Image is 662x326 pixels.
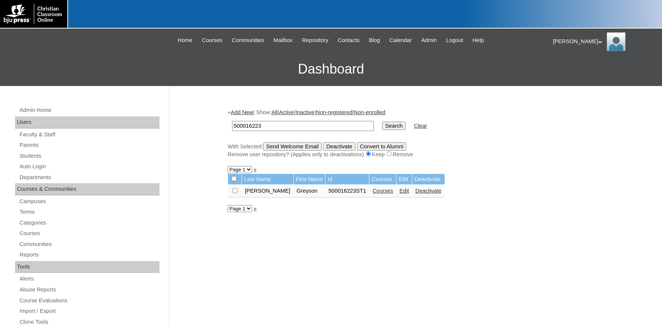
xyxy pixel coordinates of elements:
span: Home [178,36,193,45]
input: Convert to Alumni [357,142,407,151]
a: Courses [198,36,226,45]
a: Auto Login [19,162,159,171]
td: Edit [396,174,412,185]
span: Communities [232,36,264,45]
a: Repository [298,36,332,45]
a: Communities [228,36,268,45]
div: With Selected: [228,142,600,158]
a: » [254,166,257,172]
span: Logout [446,36,463,45]
span: Repository [302,36,328,45]
a: Clear [414,123,427,129]
a: » [254,205,257,211]
div: [PERSON_NAME] [553,32,654,51]
a: Edit [399,188,409,194]
a: Non-registered [316,109,352,115]
div: Remove user repository? (Applies only to deactivations) Keep Remove [228,151,600,158]
td: [PERSON_NAME] [242,185,293,198]
a: Contacts [334,36,363,45]
a: Departments [19,173,159,182]
input: Search [232,121,374,131]
a: Blog [365,36,384,45]
a: Deactivate [415,188,441,194]
td: 500016223ST1 [325,185,369,198]
a: Students [19,151,159,161]
a: Non-enrolled [354,109,386,115]
a: Courses [19,229,159,238]
a: Campuses [19,197,159,206]
a: Calendar [386,36,415,45]
a: All [272,109,278,115]
span: Help [472,36,484,45]
td: Courses [369,174,396,185]
a: Terms [19,207,159,217]
a: Communities [19,240,159,249]
span: Mailbox [273,36,293,45]
img: logo-white.png [4,4,64,24]
div: Courses & Communities [15,183,159,195]
h3: Dashboard [4,52,658,86]
a: Help [469,36,487,45]
td: Deactivate [412,174,444,185]
a: Mailbox [270,36,296,45]
input: Search [382,122,405,130]
td: First Name [294,174,325,185]
td: Greyson [294,185,325,198]
a: Admin [418,36,441,45]
a: Parents [19,140,159,150]
input: Send Welcome Email [263,142,322,151]
a: Reports [19,250,159,260]
div: Users [15,116,159,128]
a: Admin Home [19,106,159,115]
a: Active [279,109,294,115]
a: Abuse Reports [19,285,159,294]
span: Blog [369,36,380,45]
a: Courses [372,188,393,194]
span: Contacts [338,36,360,45]
span: Calendar [389,36,411,45]
a: Logout [442,36,467,45]
span: Admin [421,36,437,45]
input: Deactivate [323,142,355,151]
img: Karen Lawton [607,32,626,51]
td: Last Name [242,174,293,185]
a: Add New [231,109,253,115]
a: Course Evaluations [19,296,159,305]
a: Import / Export [19,306,159,316]
a: Categories [19,218,159,228]
a: Inactive [296,109,315,115]
div: Tools [15,261,159,273]
a: Home [174,36,196,45]
div: + | Show: | | | | [228,109,600,158]
a: Faculty & Staff [19,130,159,139]
td: Id [325,174,369,185]
span: Courses [202,36,223,45]
a: Alerts [19,274,159,284]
